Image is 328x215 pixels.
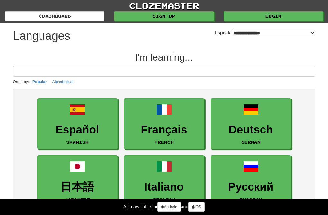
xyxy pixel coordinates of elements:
[50,78,75,85] button: Alphabetical
[124,98,204,149] a: FrançaisFrench
[13,80,29,84] small: Order by:
[241,140,261,144] small: German
[155,140,174,144] small: French
[240,197,262,202] small: Russian
[211,155,291,206] a: РусскийRussian
[41,181,114,193] h3: 日本語
[13,52,315,63] h2: I'm learning...
[13,30,70,42] h1: Languages
[188,202,205,212] a: iOS
[124,155,204,206] a: ItalianoItalian
[41,124,114,136] h3: Español
[232,30,315,36] select: I speak:
[214,124,288,136] h3: Deutsch
[114,11,214,21] a: Sign up
[157,202,181,212] a: Android
[5,11,104,21] a: dashboard
[153,197,175,202] small: Italian
[224,11,323,21] a: Login
[66,140,89,144] small: Spanish
[37,155,118,206] a: 日本語Japanese
[215,30,315,36] label: I speak:
[37,98,118,149] a: EspañolSpanish
[65,197,90,202] small: Japanese
[211,98,291,149] a: DeutschGerman
[128,124,201,136] h3: Français
[31,78,49,85] button: Popular
[214,181,288,193] h3: Русский
[128,181,201,193] h3: Italiano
